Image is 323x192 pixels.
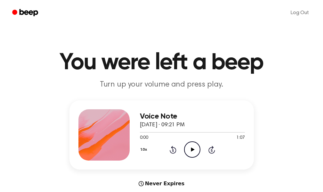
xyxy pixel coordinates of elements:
[69,180,254,188] div: Never Expires
[140,135,148,141] span: 0:00
[8,51,315,74] h1: You were left a beep
[140,112,245,121] h3: Voice Note
[236,135,245,141] span: 1:07
[284,5,315,21] a: Log Out
[8,7,44,19] a: Beep
[140,144,149,155] button: 1.0x
[39,79,285,90] p: Turn up your volume and press play.
[140,122,185,128] span: [DATE] · 09:21 PM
